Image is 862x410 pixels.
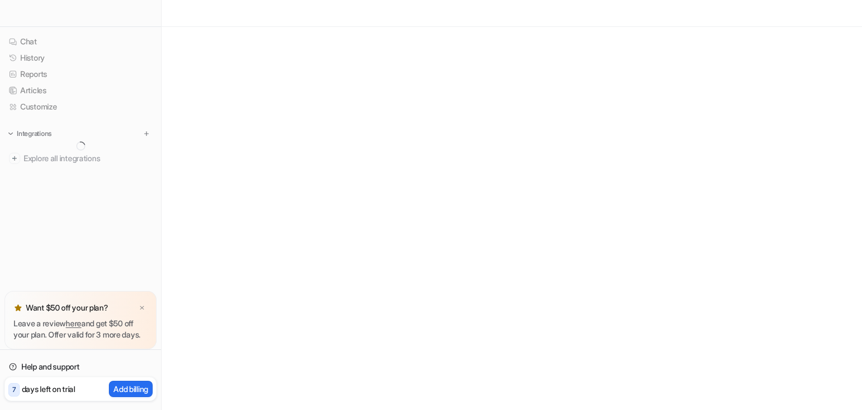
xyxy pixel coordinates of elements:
[13,318,148,340] p: Leave a review and get $50 off your plan. Offer valid for 3 more days.
[66,318,81,328] a: here
[4,99,157,115] a: Customize
[143,130,150,138] img: menu_add.svg
[139,304,145,312] img: x
[4,83,157,98] a: Articles
[9,153,20,164] img: explore all integrations
[7,130,15,138] img: expand menu
[24,149,152,167] span: Explore all integrations
[13,303,22,312] img: star
[4,66,157,82] a: Reports
[4,151,157,166] a: Explore all integrations
[4,50,157,66] a: History
[26,302,108,313] p: Want $50 off your plan?
[22,383,75,395] p: days left on trial
[17,129,52,138] p: Integrations
[113,383,148,395] p: Add billing
[109,381,153,397] button: Add billing
[4,128,55,139] button: Integrations
[4,359,157,375] a: Help and support
[12,385,16,395] p: 7
[4,34,157,49] a: Chat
